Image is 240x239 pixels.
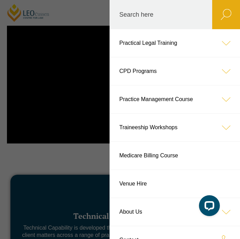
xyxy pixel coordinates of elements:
iframe: LiveChat chat widget [193,192,223,222]
a: Traineeship Workshops [110,114,240,141]
a: Medicare Billing Course [110,142,240,170]
a: Venue Hire [110,170,240,198]
a: About Us [110,198,240,226]
a: Practice Management Course [110,85,240,113]
a: CPD Programs [110,57,240,85]
a: Practical Legal Training [110,29,240,57]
